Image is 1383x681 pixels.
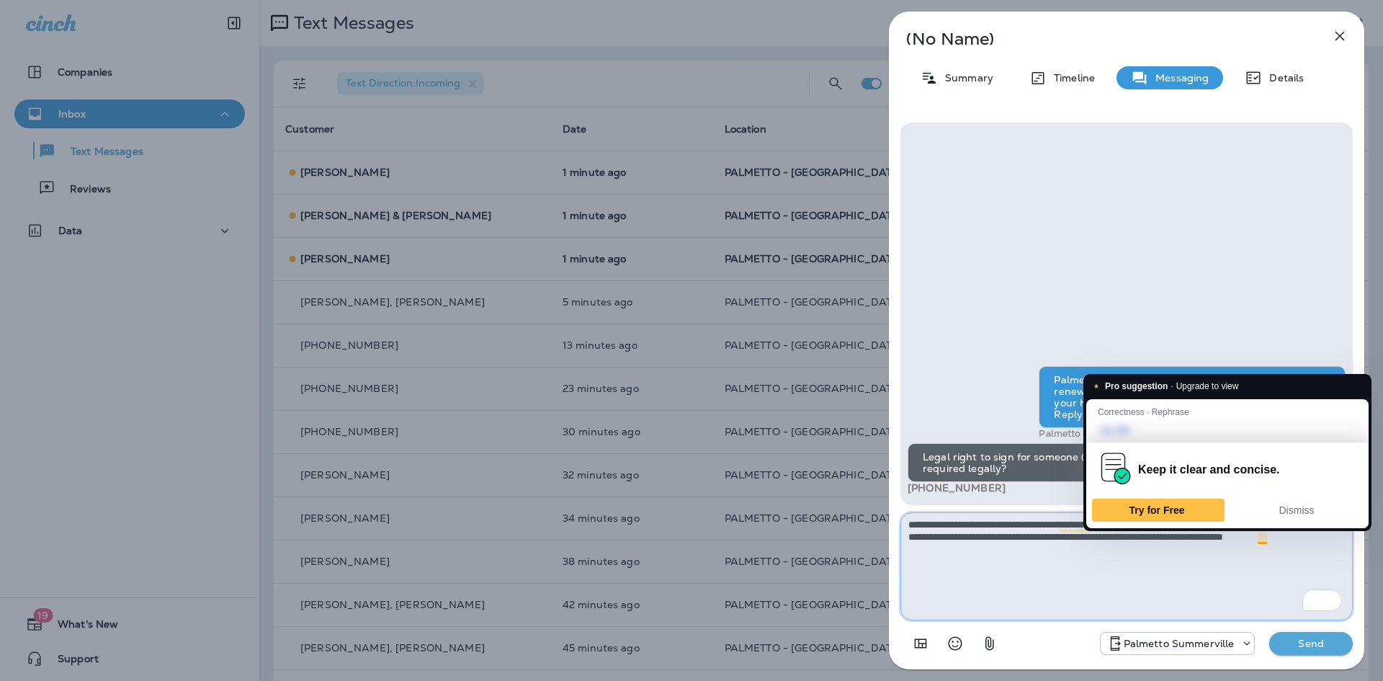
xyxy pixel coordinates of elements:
p: Timeline [1047,72,1095,84]
div: +1 (843) 594-2691 [1101,635,1255,652]
p: Details [1262,72,1304,84]
p: Messaging [1148,72,1209,84]
span: [PHONE_NUMBER] [908,481,1006,494]
div: Palmetto Ext.: Your termite warranty is due for renewal. Visit [DOMAIN_NAME] to renew & protect y... [1039,366,1346,428]
p: Palmetto Summerville [1124,638,1235,649]
p: Palmetto Summerville [1039,428,1140,440]
button: Send [1269,632,1353,655]
p: Summary [938,72,993,84]
p: Send [1281,637,1341,650]
button: Add in a premade template [906,629,935,658]
div: Legal right to sign for someone (dementia) ...what is required legally? [908,443,1214,482]
button: Select an emoji [941,629,970,658]
textarea: To enrich screen reader interactions, please activate Accessibility in Grammarly extension settings [900,512,1353,620]
p: (No Name) [906,33,1299,45]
